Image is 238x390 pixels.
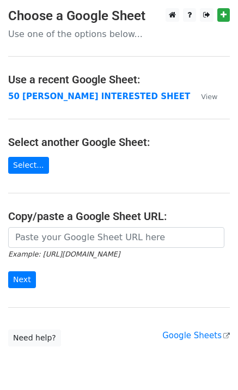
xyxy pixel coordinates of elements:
[8,227,224,248] input: Paste your Google Sheet URL here
[8,92,190,101] a: 50 [PERSON_NAME] INTERESTED SHEET
[8,8,230,24] h3: Choose a Google Sheet
[8,330,61,346] a: Need help?
[8,136,230,149] h4: Select another Google Sheet:
[8,250,120,258] small: Example: [URL][DOMAIN_NAME]
[8,271,36,288] input: Next
[8,28,230,40] p: Use one of the options below...
[190,92,217,101] a: View
[8,157,49,174] a: Select...
[201,93,217,101] small: View
[8,73,230,86] h4: Use a recent Google Sheet:
[8,210,230,223] h4: Copy/paste a Google Sheet URL:
[162,331,230,340] a: Google Sheets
